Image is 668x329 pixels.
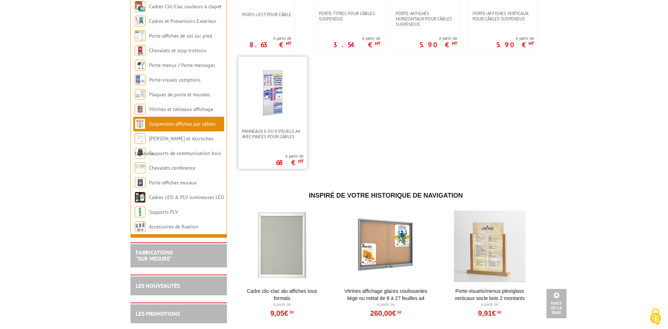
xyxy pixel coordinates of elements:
[149,179,197,186] a: Porte-affiches muraux
[135,221,145,232] img: Accessoires de fixation
[288,310,293,315] sup: HT
[396,310,401,315] sup: HT
[647,308,664,325] img: Cookies (fenêtre modale)
[419,43,457,47] p: 5.90 €
[135,133,145,144] img: Cimaises et Accroches tableaux
[149,150,221,156] a: Supports de communication bois
[496,43,534,47] p: 5.90 €
[249,35,291,41] span: A partir de
[135,118,145,129] img: Suspension affiches par câbles
[135,60,145,71] img: Porte-menus / Porte-messages
[149,62,215,68] a: Porte-menus / Porte-messages
[149,3,222,10] a: Cadres Clic-Clac couleurs à clapet
[135,163,145,173] img: Chevalets conférence
[309,192,463,199] span: Inspiré de votre historique de navigation
[135,135,213,156] a: [PERSON_NAME] et Accroches tableaux
[396,11,457,27] span: Porte-affiches horizontaux pour câbles suspendus
[136,282,180,289] a: LES NOUVEAUTÉS
[496,35,534,41] span: A partir de
[333,43,380,47] p: 3.54 €
[478,311,501,315] a: 9,91€HT
[136,249,173,262] a: FABRICATIONS"Sur Mesure"
[238,129,307,139] a: Panneaux 6 ou 9 visuels A4 avec pinces pour câbles
[136,310,180,317] a: LES PROMOTIONS
[149,209,178,215] a: Supports PLV
[392,11,461,27] a: Porte-affiches horizontaux pour câbles suspendus
[342,302,430,308] p: À partir de
[242,129,303,139] span: Panneaux 6 ou 9 visuels A4 avec pinces pour câbles
[149,106,213,112] a: Vitrines et tableaux affichage
[452,40,457,47] sup: HT
[333,35,380,41] span: A partir de
[496,310,501,315] sup: HT
[446,302,534,308] p: À partir de
[242,12,291,17] span: Poids-lest pour câble
[370,311,401,315] a: 260,00€HT
[149,33,212,39] a: Porte-affiches de sol sur pied
[135,74,145,85] img: Porte-visuels comptoirs
[149,47,207,54] a: Chevalets et stop trottoirs
[135,104,145,115] img: Vitrines et tableaux affichage
[419,35,457,41] span: A partir de
[149,223,198,230] a: Accessoires de fixation
[315,11,384,21] a: Porte-titres pour câbles suspendus
[546,289,566,318] a: Haut de la page
[248,68,298,118] img: Panneaux 6 ou 9 visuels A4 avec pinces pour câbles
[135,1,145,12] img: Cadres Clic-Clac couleurs à clapet
[529,40,534,47] sup: HT
[135,16,145,26] img: Cadres et Présentoirs Extérieur
[149,18,217,24] a: Cadres et Présentoirs Extérieur
[472,11,534,21] span: Porte-affiches verticaux pour câbles suspendus
[270,311,293,315] a: 9,05€HT
[135,207,145,217] img: Supports PLV
[249,43,291,47] p: 8.63 €
[286,40,291,47] sup: HT
[238,287,326,302] a: Cadre Clic-Clac Alu affiches tous formats
[643,305,668,329] button: Cookies (fenêtre modale)
[149,77,201,83] a: Porte-visuels comptoirs
[342,287,430,302] a: Vitrines affichage glaces coulissantes liège ou métal de 8 à 27 feuilles A4
[135,89,145,100] img: Plaques de porte et murales
[149,121,216,127] a: Suspension affiches par câbles
[319,11,380,21] span: Porte-titres pour câbles suspendus
[135,177,145,188] img: Porte-affiches muraux
[276,153,303,159] span: A partir de
[149,91,210,98] a: Plaques de porte et murales
[238,302,326,308] p: À partir de
[446,287,534,302] a: Porte-Visuels/Menus Plexiglass Verticaux Socle Bois 2 Montants
[276,160,303,165] p: 68 €
[149,165,195,171] a: Chevalets conférence
[375,40,380,47] sup: HT
[135,30,145,41] img: Porte-affiches de sol sur pied
[135,45,145,56] img: Chevalets et stop trottoirs
[238,12,295,17] a: Poids-lest pour câble
[298,158,303,164] sup: HT
[469,11,538,21] a: Porte-affiches verticaux pour câbles suspendus
[135,192,145,203] img: Cadres LED & PLV lumineuses LED
[149,194,224,200] a: Cadres LED & PLV lumineuses LED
